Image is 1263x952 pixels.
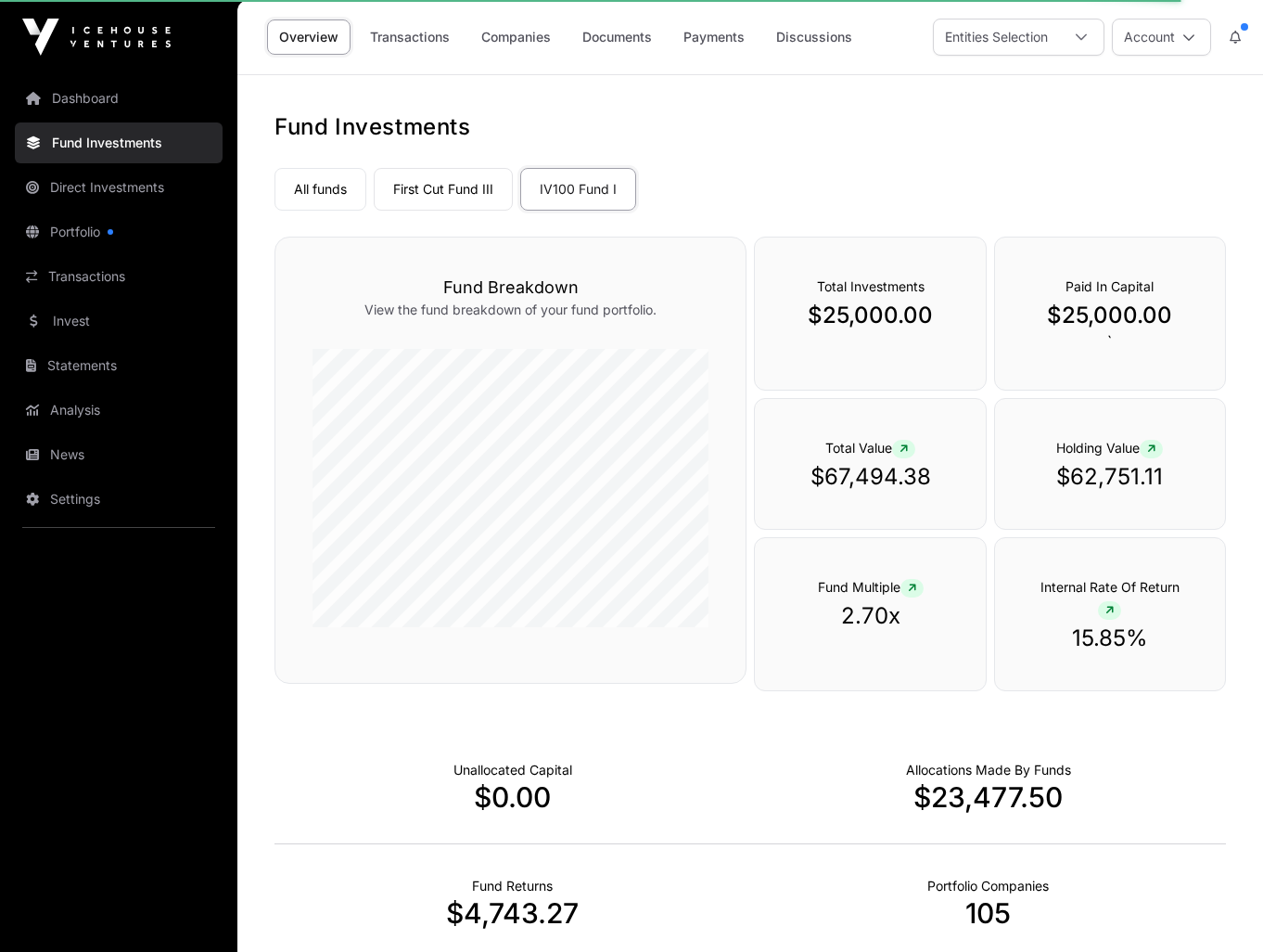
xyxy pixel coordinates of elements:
a: Portfolio [15,212,223,252]
a: First Cut Fund III [374,168,513,211]
a: Fund Investments [15,122,223,163]
p: 2.70x [792,601,948,631]
h1: Fund Investments [274,112,1226,142]
span: Holding Value [1056,440,1163,456]
span: Fund Multiple [818,579,924,595]
span: Paid In Capital [1065,278,1154,294]
a: Discussions [764,19,864,55]
p: Number of Companies Deployed Into [927,877,1049,895]
a: Dashboard [15,78,223,119]
p: $25,000.00 [792,301,948,330]
span: Internal Rate Of Return [1040,579,1180,617]
a: Transactions [358,19,462,55]
h3: Fund Breakdown [313,275,708,301]
p: $25,000.00 [1032,301,1188,330]
p: Cash not yet allocated [453,761,572,779]
a: Payments [671,19,757,55]
p: 105 [750,896,1226,930]
p: $4,743.27 [274,896,750,930]
a: All funds [274,168,366,211]
button: Account [1112,19,1211,56]
a: Statements [15,345,223,386]
div: Entities Selection [934,19,1059,55]
img: Icehouse Ventures Logo [22,19,171,56]
p: Capital Deployed Into Companies [906,761,1071,779]
p: $62,751.11 [1032,462,1188,492]
a: Direct Investments [15,167,223,208]
a: Transactions [15,256,223,297]
p: $0.00 [274,780,750,814]
a: News [15,434,223,475]
p: Realised Returns from Funds [472,877,553,895]
iframe: Chat Widget [1170,863,1263,952]
p: 15.85% [1032,624,1188,653]
a: Analysis [15,390,223,431]
a: Documents [570,19,664,55]
a: IV100 Fund I [520,168,636,211]
div: ` [994,237,1226,391]
span: Total Investments [817,278,925,294]
a: Companies [469,19,563,55]
p: $23,477.50 [750,780,1226,814]
span: Total Value [825,440,915,456]
p: View the fund breakdown of your fund portfolio. [313,301,708,319]
a: Invest [15,301,223,341]
a: Settings [15,479,223,520]
p: $67,494.38 [792,462,948,492]
a: Overview [267,19,351,55]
